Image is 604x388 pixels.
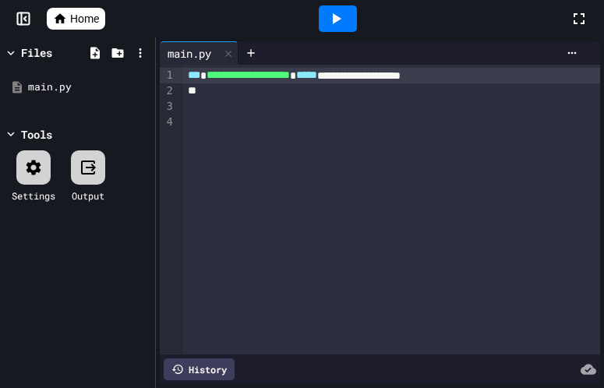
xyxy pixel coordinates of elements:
[160,41,238,65] div: main.py
[72,189,104,203] div: Output
[12,189,55,203] div: Settings
[21,126,52,143] div: Tools
[47,8,105,30] a: Home
[28,79,150,95] div: main.py
[70,11,99,26] span: Home
[160,83,175,99] div: 2
[160,115,175,130] div: 4
[160,68,175,83] div: 1
[160,45,219,62] div: main.py
[160,99,175,115] div: 3
[164,358,235,380] div: History
[21,44,52,61] div: Files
